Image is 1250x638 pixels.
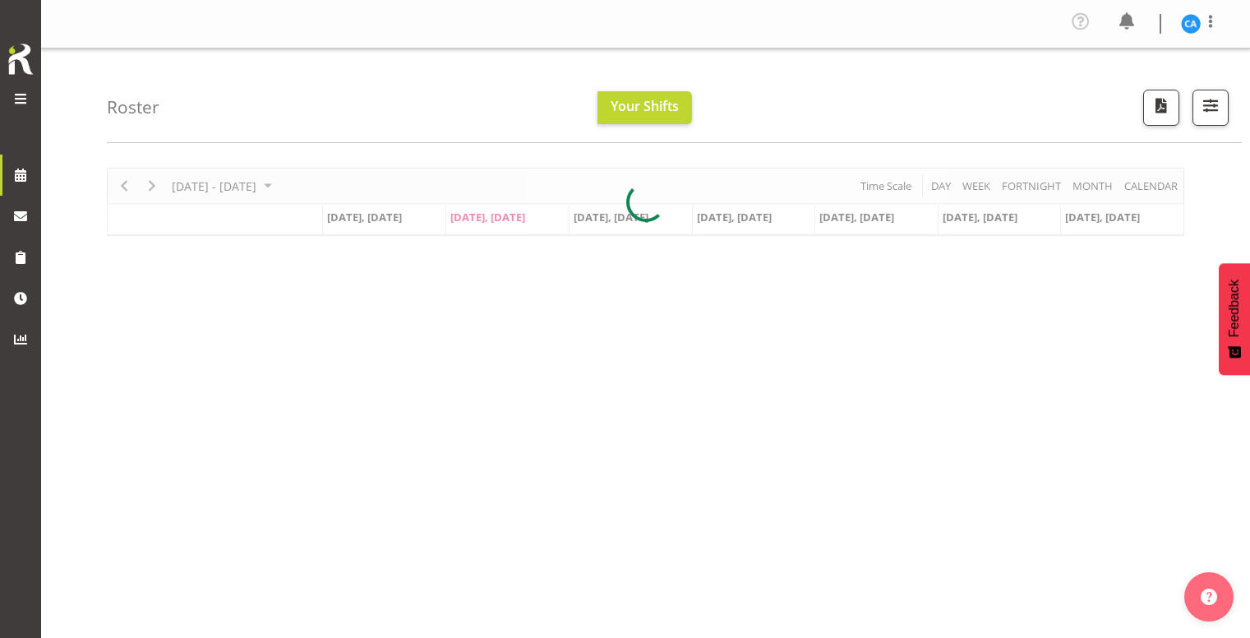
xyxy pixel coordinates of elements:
button: Feedback - Show survey [1219,263,1250,375]
button: Your Shifts [597,91,692,124]
img: help-xxl-2.png [1201,589,1217,605]
button: Filter Shifts [1192,90,1229,126]
img: caleb-armstrong11852.jpg [1181,14,1201,34]
span: Feedback [1227,280,1242,337]
img: Rosterit icon logo [4,41,37,77]
h4: Roster [107,98,159,117]
button: Download a PDF of the roster according to the set date range. [1143,90,1179,126]
span: Your Shifts [611,97,679,115]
